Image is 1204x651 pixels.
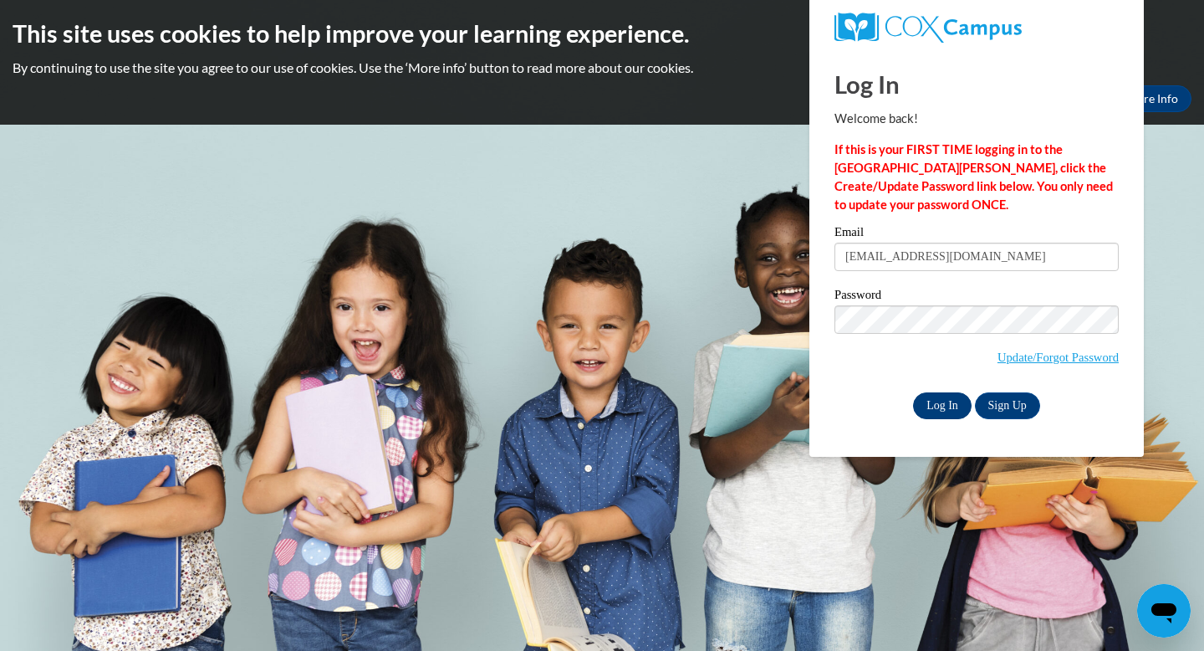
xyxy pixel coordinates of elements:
input: Log In [913,392,972,419]
iframe: Button to launch messaging window [1137,584,1191,638]
strong: If this is your FIRST TIME logging in to the [GEOGRAPHIC_DATA][PERSON_NAME], click the Create/Upd... [834,142,1113,212]
a: Sign Up [975,392,1040,419]
h1: Log In [834,67,1119,101]
a: Update/Forgot Password [997,351,1119,364]
img: COX Campus [834,13,1022,43]
label: Password [834,289,1119,305]
a: COX Campus [834,13,1119,43]
p: Welcome back! [834,110,1119,128]
p: By continuing to use the site you agree to our use of cookies. Use the ‘More info’ button to read... [13,59,1191,77]
h2: This site uses cookies to help improve your learning experience. [13,17,1191,50]
label: Email [834,226,1119,243]
a: More Info [1113,85,1191,112]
